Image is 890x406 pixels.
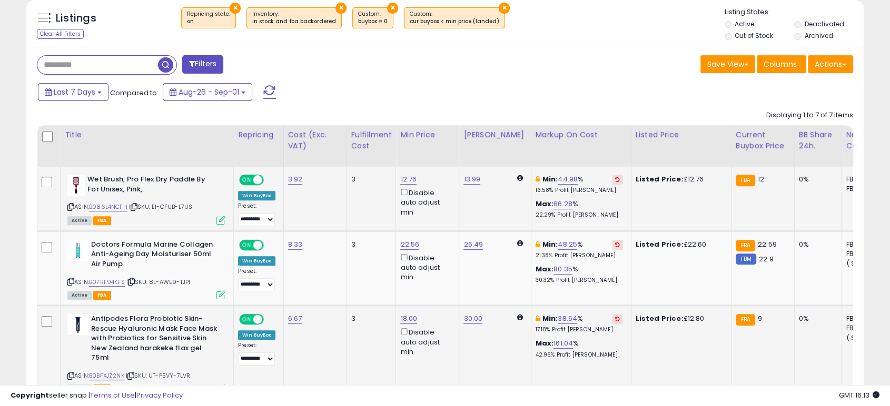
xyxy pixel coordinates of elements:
[499,3,510,14] button: ×
[846,314,881,323] div: FBA: 17
[93,216,111,225] span: FBA
[735,31,773,40] label: Out of Stock
[351,240,388,249] div: 3
[536,241,540,248] i: This overrides the store level min markup for this listing
[91,314,219,366] b: Antipodes Flora Probiotic Skin-Rescue Hyaluronic Mask Face Mask with Probiotics for Sensitive Ski...
[536,351,623,359] p: 42.96% Profit [PERSON_NAME]
[238,268,275,291] div: Preset:
[37,29,84,39] div: Clear All Filters
[288,129,342,151] div: Cost (Exc. VAT)
[89,278,125,287] a: B07RF94KFS
[536,326,623,333] p: 17.18% Profit [PERSON_NAME]
[400,174,417,185] a: 12.76
[238,256,275,266] div: Win BuyBox
[351,314,388,323] div: 3
[110,88,159,98] span: Compared to:
[358,10,388,26] span: Custom:
[240,240,253,249] span: ON
[400,239,419,250] a: 22.56
[89,371,124,380] a: B0BFXJZ2NK
[240,315,253,324] span: ON
[163,83,252,101] button: Aug-26 - Sep-01
[65,129,229,140] div: Title
[542,239,558,249] b: Min:
[463,313,482,324] a: 30.00
[799,314,834,323] div: 0%
[846,333,881,343] div: ( SFP: 1 )
[252,18,336,25] div: in stock and fba backordered
[536,265,623,284] div: %
[351,175,388,184] div: 3
[725,7,864,17] p: Listing States:
[542,174,558,184] b: Min:
[288,313,302,324] a: 6.67
[67,314,88,335] img: 21-j+SEVI-L._SL40_.jpg
[766,110,853,120] div: Displaying 1 to 7 of 7 items
[517,314,522,321] i: Calculated using Dynamic Max Price.
[636,129,727,140] div: Listed Price
[736,253,756,265] small: FBM
[536,277,623,284] p: 30.32% Profit [PERSON_NAME]
[536,240,623,259] div: %
[536,314,623,333] div: %
[846,323,881,333] div: FBM: 2
[179,87,239,97] span: Aug-26 - Sep-01
[238,342,275,366] div: Preset:
[736,240,755,251] small: FBA
[463,129,526,140] div: [PERSON_NAME]
[351,129,392,151] div: Fulfillment Cost
[11,390,49,400] strong: Copyright
[536,129,627,140] div: Markup on Cost
[536,199,623,219] div: %
[846,240,881,249] div: FBA: 4
[846,129,885,151] div: Num of Comp.
[358,18,388,25] div: buybox = 0
[736,314,755,326] small: FBA
[764,59,797,69] span: Columns
[636,313,684,323] b: Listed Price:
[89,202,127,211] a: B086L4NCFH
[757,55,806,73] button: Columns
[67,175,225,224] div: ASIN:
[67,291,92,300] span: All listings currently available for purchase on Amazon
[536,339,623,358] div: %
[182,55,223,74] button: Filters
[558,174,578,185] a: 44.98
[56,11,96,26] h5: Listings
[558,313,577,324] a: 38.64
[288,239,303,250] a: 8.33
[846,249,881,259] div: FBM: 2
[400,313,417,324] a: 18.00
[758,313,762,323] span: 9
[736,175,755,186] small: FBA
[67,175,85,196] img: 31h05oT62cL._SL40_.jpg
[87,175,215,197] b: Wet Brush, Pro Flex Dry Paddle By For Unisex, Pink,
[531,125,631,167] th: The percentage added to the cost of goods (COGS) that forms the calculator for Min & Max prices.
[67,240,225,298] div: ASIN:
[536,187,623,194] p: 16.58% Profit [PERSON_NAME]
[636,175,723,184] div: £12.76
[758,239,777,249] span: 22.59
[187,18,230,25] div: on
[126,278,190,286] span: | SKU: 8L-AWE9-TJPI
[387,3,398,14] button: ×
[187,10,230,26] span: Repricing state :
[410,10,499,26] span: Custom:
[805,19,844,28] label: Deactivated
[400,326,451,357] div: Disable auto adjust min
[400,129,454,140] div: Min Price
[335,3,347,14] button: ×
[238,191,275,200] div: Win BuyBox
[553,264,572,275] a: 80.35
[38,83,108,101] button: Last 7 Days
[799,129,837,151] div: BB Share 24h.
[558,239,577,250] a: 48.25
[136,390,183,400] a: Privacy Policy
[238,330,275,340] div: Win BuyBox
[536,264,554,274] b: Max:
[700,55,755,73] button: Save View
[536,338,554,348] b: Max:
[615,316,620,321] i: Revert to store-level Min Markup
[463,174,480,185] a: 13.99
[553,338,573,349] a: 161.04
